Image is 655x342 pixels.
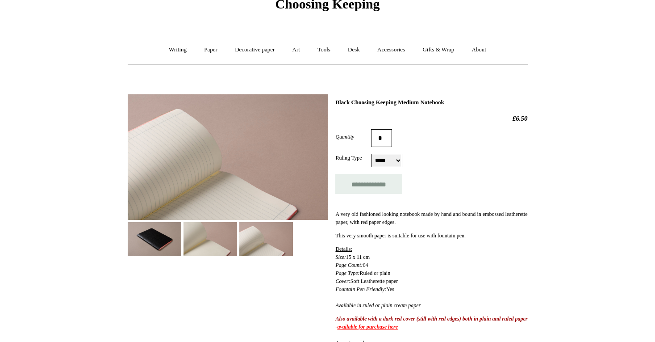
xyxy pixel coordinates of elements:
a: Art [284,38,308,62]
img: Black Choosing Keeping Medium Notebook [128,222,181,256]
a: Desk [340,38,368,62]
strong: Also available with a dark red cover (still with red edges) both in plain and ruled paper - [335,316,527,330]
h2: £6.50 [335,114,527,122]
em: Cover: [335,278,350,284]
span: 64 [363,262,368,268]
a: Gifts & Wrap [414,38,462,62]
a: Paper [196,38,225,62]
em: Page Type: [335,270,359,276]
p: This very smooth paper is suitable for use with fountain pen. [335,232,527,240]
p: A very old fashioned looking notebook made by hand and bound in embossed leatherette paper, with ... [335,210,527,226]
a: Tools [309,38,338,62]
span: Soft Leatherette paper [350,278,398,284]
img: Black Choosing Keeping Medium Notebook [128,94,328,220]
img: Black Choosing Keeping Medium Notebook [239,222,293,256]
a: Accessories [369,38,413,62]
span: Ruled or plain [360,270,391,276]
a: Writing [161,38,195,62]
a: Choosing Keeping [275,4,380,10]
a: available for purchase here [337,324,398,330]
a: About [463,38,494,62]
em: Size: [335,254,346,260]
a: Decorative paper [227,38,283,62]
img: Black Choosing Keeping Medium Notebook [184,222,237,256]
span: 15 x 11 cm [346,254,370,260]
em: Fountain Pen Friendly: [335,286,386,292]
em: Page Count: [335,262,363,268]
span: Details: [335,246,352,252]
span: Yes [386,286,394,292]
label: Ruling Type [335,154,371,162]
i: Available in ruled or plain cream paper [335,302,421,308]
label: Quantity [335,133,371,141]
h1: Black Choosing Keeping Medium Notebook [335,99,527,106]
